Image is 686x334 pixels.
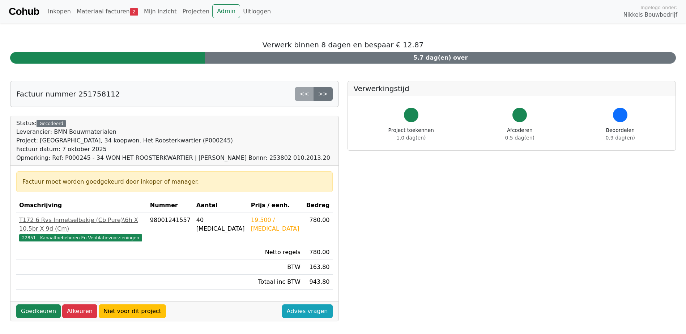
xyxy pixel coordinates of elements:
h5: Verwerkingstijd [354,84,670,93]
td: 163.80 [303,260,333,275]
div: Afcoderen [505,127,534,142]
th: Aantal [193,198,248,213]
span: 2 [130,8,138,16]
th: Nummer [147,198,193,213]
div: Factuur moet worden goedgekeurd door inkoper of manager. [22,177,327,186]
a: >> [314,87,333,101]
div: 19.500 / [MEDICAL_DATA] [251,216,301,233]
a: Projecten [179,4,212,19]
td: BTW [248,260,303,275]
div: Gecodeerd [37,120,66,127]
span: 0.5 dag(en) [505,135,534,141]
a: Inkopen [45,4,73,19]
th: Omschrijving [16,198,147,213]
td: 943.80 [303,275,333,290]
span: 22851 - Kanaaltoebehoren En Ventilatievoorzieningen [19,234,142,241]
a: Admin [212,4,240,18]
span: 0.9 dag(en) [606,135,635,141]
span: Ingelogd onder: [640,4,677,11]
h5: Verwerk binnen 8 dagen en bespaar € 12.87 [10,40,676,49]
h5: Factuur nummer 251758112 [16,90,120,98]
a: T172 6 Rvs Inmetselbakje (Cb Pure)\6h X 10,5br X 9d (Cm)22851 - Kanaaltoebehoren En Ventilatievoo... [19,216,144,242]
td: Totaal inc BTW [248,275,303,290]
div: Project: [GEOGRAPHIC_DATA], 34 koopwon. Het Roosterkwartier (P000245) [16,136,330,145]
a: Advies vragen [282,304,333,318]
div: Factuur datum: 7 oktober 2025 [16,145,330,154]
td: 780.00 [303,213,333,245]
div: Opmerking: Ref: P000245 - 34 WON HET ROOSTERKWARTIER | [PERSON_NAME] Bonnr: 253802 010.2013.20 [16,154,330,162]
span: 1.0 dag(en) [396,135,426,141]
a: Goedkeuren [16,304,61,318]
a: Materiaal facturen2 [74,4,141,19]
div: Leverancier: BMN Bouwmaterialen [16,128,330,136]
th: Prijs / eenh. [248,198,303,213]
td: 98001241557 [147,213,193,245]
span: Nikkels Bouwbedrijf [623,11,677,19]
div: Beoordelen [606,127,635,142]
div: Project toekennen [388,127,434,142]
div: Status: [16,119,330,162]
a: Uitloggen [240,4,274,19]
a: Afkeuren [62,304,97,318]
a: Cohub [9,3,39,20]
div: 40 [MEDICAL_DATA] [196,216,245,233]
div: T172 6 Rvs Inmetselbakje (Cb Pure)\6h X 10,5br X 9d (Cm) [19,216,144,233]
td: 780.00 [303,245,333,260]
td: Netto regels [248,245,303,260]
div: 5.7 dag(en) over [205,52,676,64]
a: Mijn inzicht [141,4,180,19]
th: Bedrag [303,198,333,213]
a: Niet voor dit project [99,304,166,318]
